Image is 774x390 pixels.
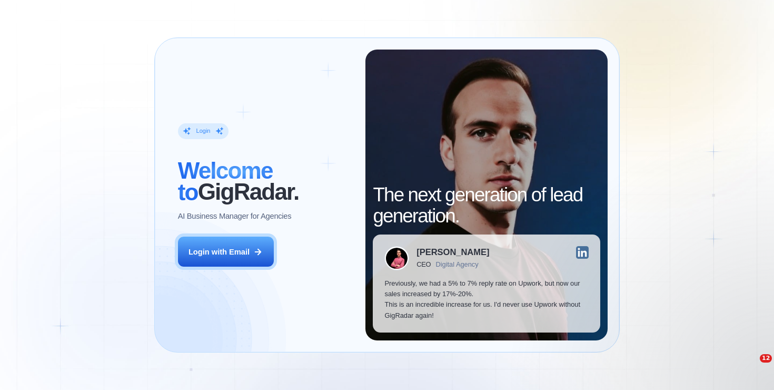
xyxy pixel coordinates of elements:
[384,278,588,321] p: Previously, we had a 5% to 7% reply rate on Upwork, but now our sales increased by 17%-20%. This ...
[178,160,354,203] h2: ‍ GigRadar.
[416,261,431,269] div: CEO
[760,354,772,363] span: 12
[196,127,211,135] div: Login
[178,237,274,267] button: Login with Email
[373,184,600,227] h2: The next generation of lead generation.
[178,211,292,221] p: AI Business Manager for Agencies
[738,354,763,379] iframe: Intercom live chat
[178,158,273,204] span: Welcome to
[188,247,250,257] div: Login with Email
[436,261,479,269] div: Digital Agency
[416,248,489,257] div: [PERSON_NAME]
